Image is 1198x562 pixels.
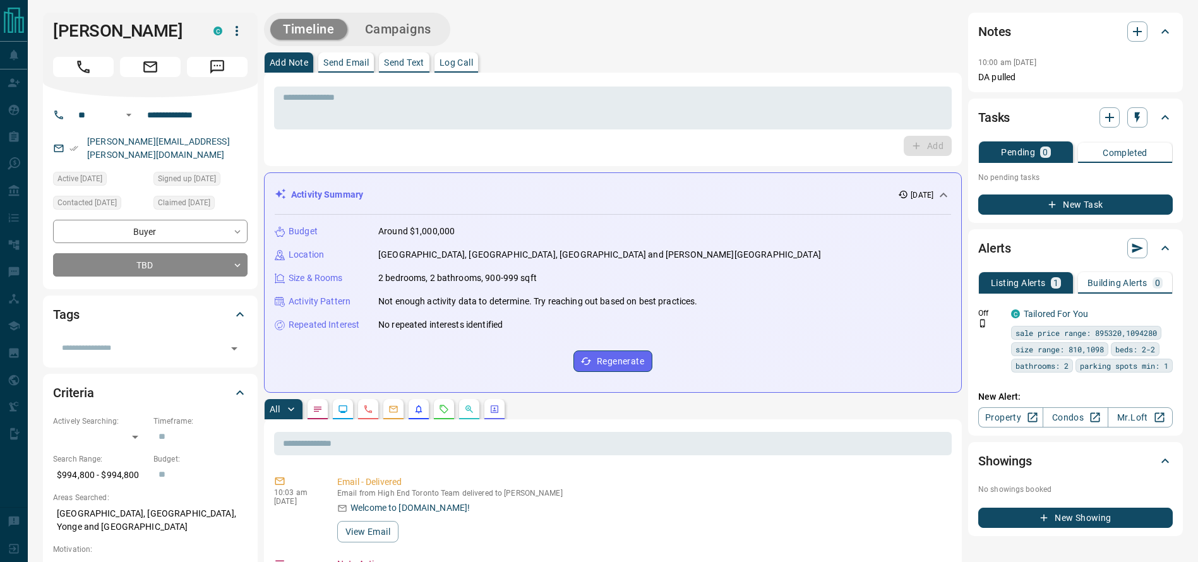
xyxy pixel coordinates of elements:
[274,497,318,506] p: [DATE]
[158,196,210,209] span: Claimed [DATE]
[414,404,424,414] svg: Listing Alerts
[1015,359,1069,372] span: bathrooms: 2
[1103,148,1147,157] p: Completed
[464,404,474,414] svg: Opportunities
[1087,278,1147,287] p: Building Alerts
[440,58,473,67] p: Log Call
[289,225,318,238] p: Budget
[1015,343,1104,356] span: size range: 810,1098
[350,501,470,515] p: Welcome to [DOMAIN_NAME]!
[378,248,821,261] p: [GEOGRAPHIC_DATA], [GEOGRAPHIC_DATA], [GEOGRAPHIC_DATA] and [PERSON_NAME][GEOGRAPHIC_DATA]
[120,57,181,77] span: Email
[53,492,248,503] p: Areas Searched:
[53,21,195,41] h1: [PERSON_NAME]
[978,107,1010,128] h2: Tasks
[978,390,1173,404] p: New Alert:
[87,136,230,160] a: [PERSON_NAME][EMAIL_ADDRESS][PERSON_NAME][DOMAIN_NAME]
[337,521,398,542] button: View Email
[53,220,248,243] div: Buyer
[978,484,1173,495] p: No showings booked
[978,58,1036,67] p: 10:00 am [DATE]
[1115,343,1155,356] span: beds: 2-2
[439,404,449,414] svg: Requests
[53,416,147,427] p: Actively Searching:
[978,233,1173,263] div: Alerts
[1001,148,1035,157] p: Pending
[270,405,280,414] p: All
[978,102,1173,133] div: Tasks
[978,446,1173,476] div: Showings
[53,378,248,408] div: Criteria
[225,340,243,357] button: Open
[53,465,147,486] p: $994,800 - $994,800
[53,57,114,77] span: Call
[911,189,933,201] p: [DATE]
[1043,148,1048,157] p: 0
[388,404,398,414] svg: Emails
[323,58,369,67] p: Send Email
[1015,326,1157,339] span: sale price range: 895320,1094280
[275,183,951,206] div: Activity Summary[DATE]
[57,172,102,185] span: Active [DATE]
[1011,309,1020,318] div: condos.ca
[57,196,117,209] span: Contacted [DATE]
[153,416,248,427] p: Timeframe:
[153,196,248,213] div: Sun Sep 14 2025
[291,188,363,201] p: Activity Summary
[337,489,947,498] p: Email from High End Toronto Team delivered to [PERSON_NAME]
[978,407,1043,427] a: Property
[289,248,324,261] p: Location
[158,172,216,185] span: Signed up [DATE]
[1108,407,1173,427] a: Mr.Loft
[978,168,1173,187] p: No pending tasks
[978,238,1011,258] h2: Alerts
[270,58,308,67] p: Add Note
[1155,278,1160,287] p: 0
[978,21,1011,42] h2: Notes
[289,318,359,332] p: Repeated Interest
[213,27,222,35] div: condos.ca
[53,304,79,325] h2: Tags
[378,295,698,308] p: Not enough activity data to determine. Try reaching out based on best practices.
[53,503,248,537] p: [GEOGRAPHIC_DATA], [GEOGRAPHIC_DATA], Yonge and [GEOGRAPHIC_DATA]
[274,488,318,497] p: 10:03 am
[270,19,347,40] button: Timeline
[53,172,147,189] div: Sun Sep 14 2025
[978,319,987,328] svg: Push Notification Only
[153,453,248,465] p: Budget:
[573,350,652,372] button: Regenerate
[187,57,248,77] span: Message
[337,475,947,489] p: Email - Delivered
[121,107,136,123] button: Open
[53,196,147,213] div: Sun Sep 14 2025
[153,172,248,189] div: Sun Sep 14 2025
[338,404,348,414] svg: Lead Browsing Activity
[978,71,1173,84] p: DA pulled
[53,453,147,465] p: Search Range:
[978,508,1173,528] button: New Showing
[378,272,537,285] p: 2 bedrooms, 2 bathrooms, 900-999 sqft
[378,225,455,238] p: Around $1,000,000
[991,278,1046,287] p: Listing Alerts
[1024,309,1088,319] a: Tailored For You
[53,544,248,555] p: Motivation:
[1043,407,1108,427] a: Condos
[1080,359,1168,372] span: parking spots min: 1
[363,404,373,414] svg: Calls
[53,299,248,330] div: Tags
[313,404,323,414] svg: Notes
[289,272,343,285] p: Size & Rooms
[53,383,94,403] h2: Criteria
[384,58,424,67] p: Send Text
[378,318,503,332] p: No repeated interests identified
[53,253,248,277] div: TBD
[978,308,1003,319] p: Off
[1053,278,1058,287] p: 1
[489,404,500,414] svg: Agent Actions
[69,144,78,153] svg: Email Verified
[978,16,1173,47] div: Notes
[289,295,350,308] p: Activity Pattern
[352,19,444,40] button: Campaigns
[978,194,1173,215] button: New Task
[978,451,1032,471] h2: Showings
